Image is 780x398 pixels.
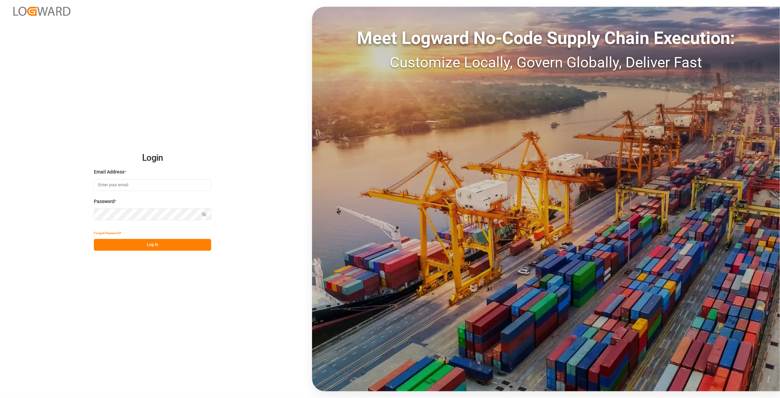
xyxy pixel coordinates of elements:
button: Log In [94,239,211,251]
div: Meet Logward No-Code Supply Chain Execution: [312,25,780,51]
h2: Login [94,147,211,169]
div: Customize Locally, Govern Globally, Deliver Fast [312,51,780,73]
span: Email Address [94,168,124,176]
button: Forgot Password? [94,227,121,239]
img: Logward_new_orange.png [13,7,70,16]
span: Password [94,198,115,205]
input: Enter your email [94,179,211,191]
